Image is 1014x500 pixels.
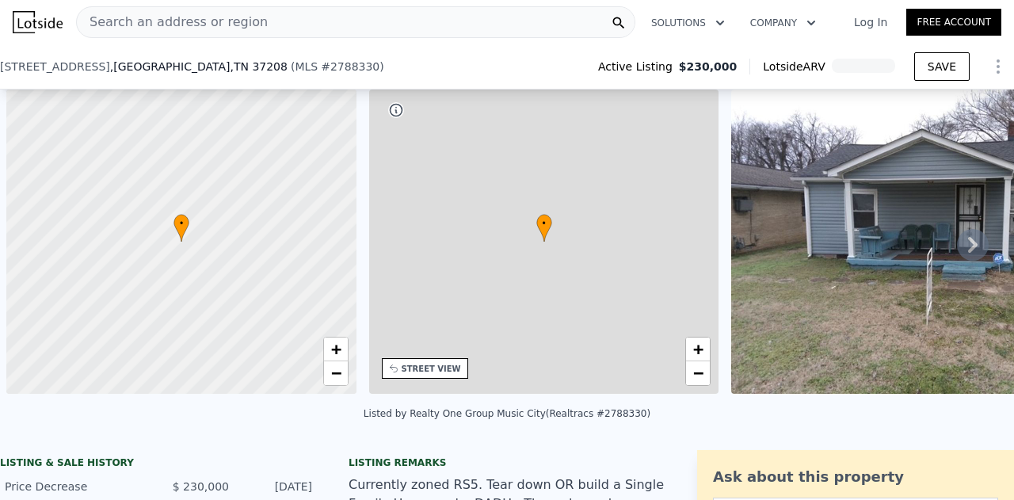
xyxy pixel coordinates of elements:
[639,9,738,37] button: Solutions
[536,216,552,231] span: •
[5,479,146,494] div: Price Decrease
[330,339,341,359] span: +
[982,51,1014,82] button: Show Options
[598,59,679,74] span: Active Listing
[173,480,229,493] span: $ 230,000
[906,9,1001,36] a: Free Account
[536,214,552,242] div: •
[713,466,998,488] div: Ask about this property
[173,216,189,231] span: •
[693,363,703,383] span: −
[738,9,829,37] button: Company
[679,59,738,74] span: $230,000
[242,479,312,494] div: [DATE]
[349,456,665,469] div: Listing remarks
[173,214,189,242] div: •
[693,339,703,359] span: +
[13,11,63,33] img: Lotside
[324,338,348,361] a: Zoom in
[914,52,970,81] button: SAVE
[110,59,288,74] span: , [GEOGRAPHIC_DATA]
[686,338,710,361] a: Zoom in
[364,408,650,419] div: Listed by Realty One Group Music City (Realtracs #2788330)
[402,363,461,375] div: STREET VIEW
[77,13,268,32] span: Search an address or region
[835,14,906,30] a: Log In
[324,361,348,385] a: Zoom out
[321,60,379,73] span: # 2788330
[295,60,318,73] span: MLS
[763,59,831,74] span: Lotside ARV
[291,59,384,74] div: ( )
[230,60,287,73] span: , TN 37208
[330,363,341,383] span: −
[686,361,710,385] a: Zoom out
